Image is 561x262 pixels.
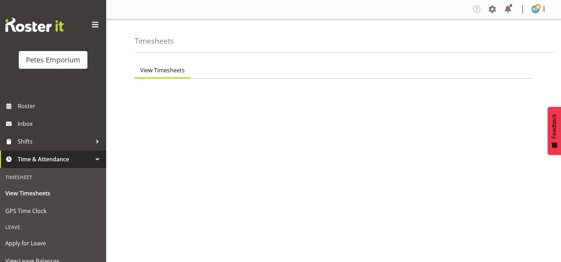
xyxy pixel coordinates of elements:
h4: Timesheets [134,37,174,45]
span: Feedback [551,114,557,139]
img: reina-puketapu721.jpg [531,5,540,13]
a: View Timesheets [2,184,104,202]
span: Apply for Leave [5,238,101,249]
span: Time & Attendance [18,154,92,165]
a: Apply for Leave [2,234,104,252]
span: View Timesheets [5,188,101,199]
span: GPS Time Clock [5,206,101,216]
a: GPS Time Clock [2,202,104,220]
span: Roster [18,101,103,111]
span: Inbox [18,118,103,129]
img: Rosterit website logo [5,18,64,32]
div: Leave [2,220,104,234]
button: Feedback - Show survey [548,107,561,155]
div: Timesheet [2,170,104,184]
div: Petes Emporium [26,55,80,65]
span: Shifts [18,136,92,147]
span: View Timesheets [140,66,185,74]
